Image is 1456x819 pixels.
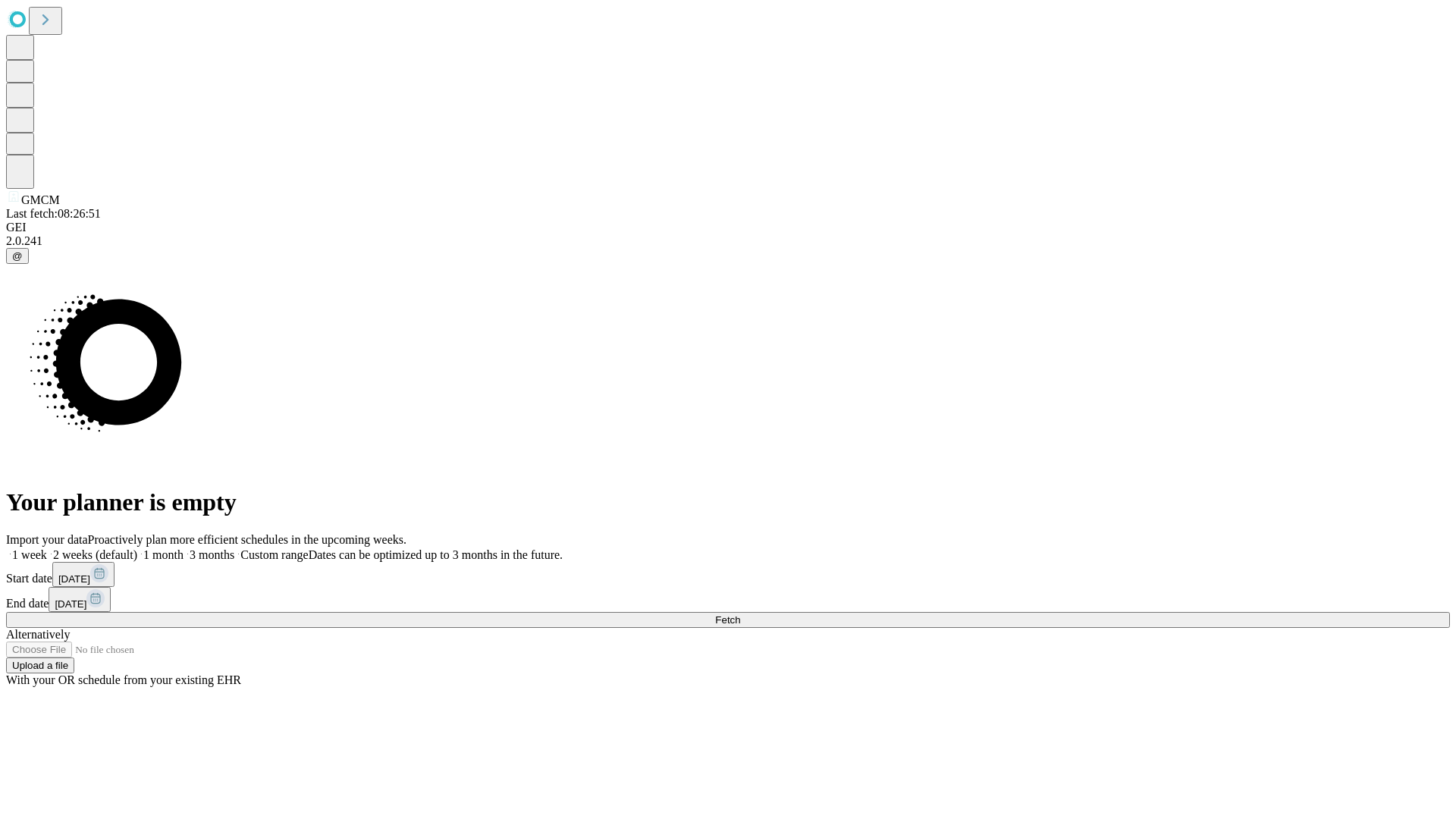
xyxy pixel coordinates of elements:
[240,548,308,561] span: Custom range
[58,573,90,585] span: [DATE]
[6,533,88,546] span: Import your data
[52,562,115,587] button: [DATE]
[6,628,70,641] span: Alternatively
[6,207,101,220] span: Last fetch: 08:26:51
[6,612,1450,628] button: Fetch
[309,548,563,561] span: Dates can be optimized up to 3 months in the future.
[12,548,47,561] span: 1 week
[12,250,23,262] span: @
[6,562,1450,587] div: Start date
[6,673,241,686] span: With your OR schedule from your existing EHR
[6,221,1450,234] div: GEI
[6,587,1450,612] div: End date
[49,587,111,612] button: [DATE]
[55,598,86,610] span: [DATE]
[715,614,740,626] span: Fetch
[6,488,1450,516] h1: Your planner is empty
[6,248,29,264] button: @
[143,548,184,561] span: 1 month
[88,533,406,546] span: Proactively plan more efficient schedules in the upcoming weeks.
[6,657,74,673] button: Upload a file
[6,234,1450,248] div: 2.0.241
[190,548,234,561] span: 3 months
[21,193,60,206] span: GMCM
[53,548,137,561] span: 2 weeks (default)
